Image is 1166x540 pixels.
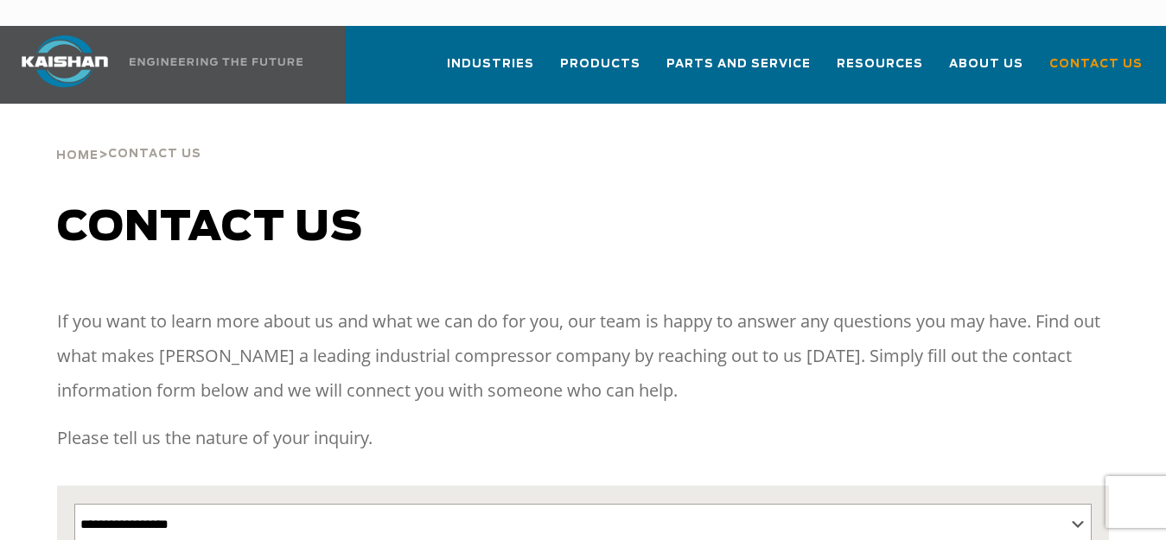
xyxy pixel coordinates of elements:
[837,54,923,74] span: Resources
[666,41,811,100] a: Parts and Service
[57,207,363,249] span: Contact us
[447,41,534,100] a: Industries
[108,149,201,160] span: Contact Us
[447,54,534,74] span: Industries
[560,54,640,74] span: Products
[666,54,811,74] span: Parts and Service
[560,41,640,100] a: Products
[837,41,923,100] a: Resources
[949,54,1023,74] span: About Us
[56,104,201,169] div: >
[57,421,1109,455] p: Please tell us the nature of your inquiry.
[1049,54,1143,74] span: Contact Us
[1049,41,1143,100] a: Contact Us
[57,304,1109,408] p: If you want to learn more about us and what we can do for you, our team is happy to answer any qu...
[949,41,1023,100] a: About Us
[56,150,99,162] span: Home
[130,58,303,66] img: Engineering the future
[56,147,99,162] a: Home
